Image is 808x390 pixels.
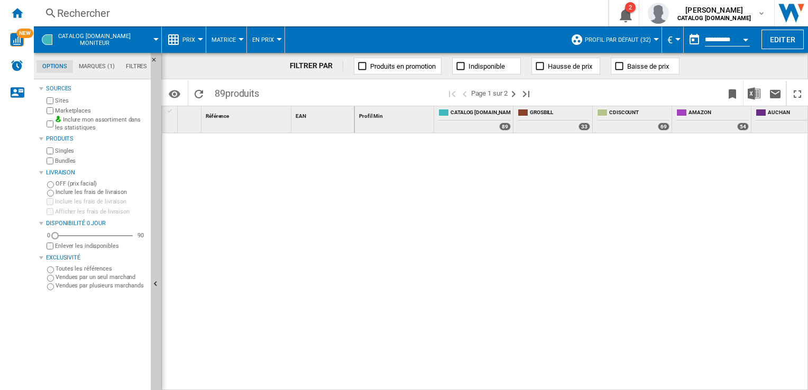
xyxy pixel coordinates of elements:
input: Bundles [47,157,53,164]
input: Vendues par un seul marchand [47,275,54,282]
md-tab-item: Options [36,60,73,73]
button: Indisponible [452,58,521,75]
button: Plein écran [787,81,808,106]
button: Première page [446,81,458,106]
div: 2 [625,2,636,13]
button: Recharger [188,81,209,106]
button: Prix [182,26,200,53]
label: Vendues par un seul marchand [56,273,146,281]
label: Afficher les frais de livraison [55,208,146,216]
div: Sort None [293,106,354,123]
input: Toutes les références [47,266,54,273]
img: excel-24x24.png [748,87,760,100]
span: Matrice [212,36,236,43]
span: 89 [209,81,264,103]
button: Produits en promotion [354,58,442,75]
button: Matrice [212,26,241,53]
div: Rechercher [57,6,581,21]
md-slider: Disponibilité [55,230,133,241]
span: Hausse de prix [548,62,592,70]
div: CATALOG [DOMAIN_NAME]Moniteur [39,26,156,53]
div: Prix [167,26,200,53]
button: Baisse de prix [611,58,680,75]
input: Afficher les frais de livraison [47,208,53,215]
img: alerts-logo.svg [11,59,23,72]
div: AMAZON 54 offers sold by AMAZON [674,106,751,133]
button: Envoyer ce rapport par email [765,81,786,106]
span: CATALOG SAMSUNG.FR:Moniteur [58,33,131,47]
label: Enlever les indisponibles [55,242,146,250]
div: 89 offers sold by CATALOG SAMSUNG.FR [499,123,511,131]
div: Référence Sort None [204,106,291,123]
span: Baisse de prix [627,62,669,70]
b: CATALOG [DOMAIN_NAME] [677,15,751,22]
label: Sites [55,97,146,105]
span: En Prix [252,36,274,43]
label: Vendues par plusieurs marchands [56,282,146,290]
div: Exclusivité [46,254,146,262]
span: Indisponible [469,62,505,70]
span: CDISCOUNT [609,109,669,118]
input: Afficher les frais de livraison [47,243,53,249]
button: € [667,26,678,53]
div: Sort None [357,106,434,123]
input: Singles [47,147,53,154]
input: OFF (prix facial) [47,181,54,188]
span: [PERSON_NAME] [677,5,751,15]
span: Profil Min [359,113,383,119]
div: Sort None [180,106,201,123]
span: Profil par défaut (32) [585,36,651,43]
input: Sites [47,97,53,104]
input: Inclure les frais de livraison [47,190,54,197]
span: CATALOG [DOMAIN_NAME] [451,109,511,118]
label: Inclure mon assortiment dans les statistiques [55,116,146,132]
div: CDISCOUNT 69 offers sold by CDISCOUNT [595,106,672,133]
img: profile.jpg [648,3,669,24]
div: Sources [46,85,146,93]
button: Options [164,84,185,103]
label: Inclure les frais de livraison [56,188,146,196]
div: CATALOG [DOMAIN_NAME] 89 offers sold by CATALOG SAMSUNG.FR [436,106,513,133]
div: 33 offers sold by GROSBILL [579,123,590,131]
input: Inclure mon assortiment dans les statistiques [47,117,53,131]
button: En Prix [252,26,279,53]
span: EAN [296,113,306,119]
div: Produits [46,135,146,143]
div: Livraison [46,169,146,177]
span: produits [225,88,259,99]
button: CATALOG [DOMAIN_NAME]Moniteur [58,26,141,53]
div: 0 [44,231,53,239]
span: AMAZON [688,109,749,118]
label: Inclure les frais de livraison [55,198,146,206]
button: Dernière page [520,81,532,106]
div: Profil par défaut (32) [571,26,656,53]
div: Disponibilité 0 Jour [46,219,146,228]
button: Page suivante [507,81,520,106]
button: Créer un favoris [722,81,743,106]
label: Toutes les références [56,265,146,273]
button: Editer [761,30,804,49]
div: Profil Min Sort None [357,106,434,123]
md-menu: Currency [662,26,684,53]
div: GROSBILL 33 offers sold by GROSBILL [516,106,592,133]
span: Référence [206,113,229,119]
button: md-calendar [684,29,705,50]
button: Télécharger au format Excel [743,81,765,106]
img: wise-card.svg [10,33,24,47]
md-tab-item: Marques (1) [73,60,120,73]
button: Open calendar [736,29,755,48]
span: GROSBILL [530,109,590,118]
div: FILTRER PAR [290,61,344,71]
span: Prix [182,36,195,43]
div: 90 [135,231,146,239]
button: Profil par défaut (32) [585,26,656,53]
button: Hausse de prix [531,58,600,75]
span: Produits en promotion [370,62,436,70]
div: 69 offers sold by CDISCOUNT [658,123,669,131]
label: OFF (prix facial) [56,180,146,188]
div: Sort None [204,106,291,123]
label: Marketplaces [55,107,146,115]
